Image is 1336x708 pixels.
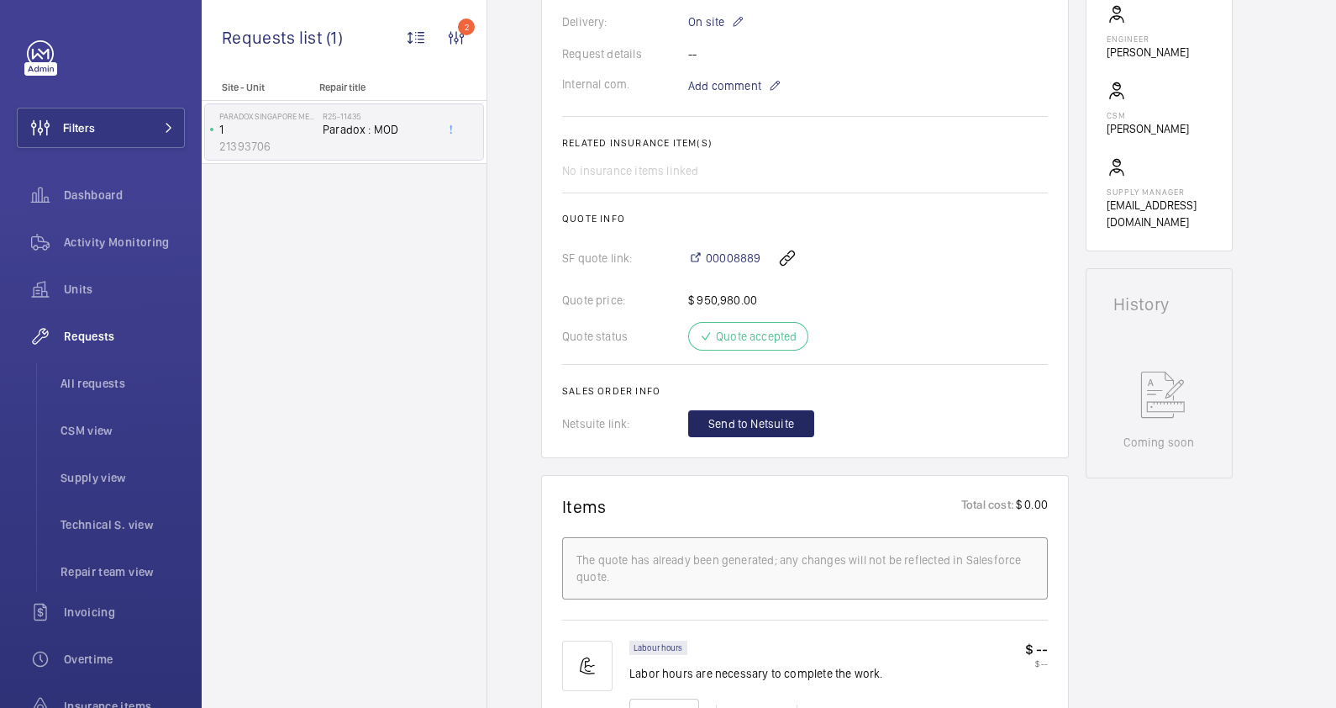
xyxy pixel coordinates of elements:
[60,422,185,439] span: CSM view
[1123,434,1194,451] p: Coming soon
[1107,44,1189,61] p: [PERSON_NAME]
[708,415,794,432] span: Send to Netsuite
[688,410,814,437] button: Send to Netsuite
[1107,187,1212,197] p: Supply manager
[64,604,185,621] span: Invoicing
[219,121,316,138] p: 1
[634,645,683,651] p: Labour hours
[1107,110,1189,120] p: CSM
[60,469,185,486] span: Supply view
[706,250,760,267] span: 00008889
[323,121,434,138] span: Paradox : MOD
[629,665,883,682] p: Labor hours are necessary to complete the work.
[1025,658,1048,668] p: $ --
[202,82,313,93] p: Site - Unit
[64,234,185,251] span: Activity Monitoring
[64,328,185,345] span: Requests
[1107,120,1189,137] p: [PERSON_NAME]
[562,213,1048,225] h2: Quote info
[562,137,1048,149] h2: Related insurance item(s)
[961,496,1014,517] p: Total cost:
[688,77,761,94] span: Add comment
[319,82,430,93] p: Repair title
[562,641,613,691] img: muscle-sm.svg
[17,108,185,148] button: Filters
[222,27,326,48] span: Requests list
[576,552,1034,585] div: The quote has already been generated; any changes will not be reflected in Salesforce quote.
[63,119,95,136] span: Filters
[688,12,744,32] p: On site
[688,250,760,267] a: 00008889
[219,138,316,155] p: 21393706
[219,111,316,121] p: Paradox Singapore Merchant Court at [PERSON_NAME]
[60,516,185,533] span: Technical S. view
[1113,296,1205,313] h1: History
[1107,197,1212,230] p: [EMAIL_ADDRESS][DOMAIN_NAME]
[562,496,607,517] h1: Items
[1025,641,1048,658] p: $ --
[60,563,185,580] span: Repair team view
[1107,34,1189,44] p: Engineer
[323,111,434,121] h2: R25-11435
[1014,496,1048,517] p: $ 0.00
[60,375,185,392] span: All requests
[64,281,185,298] span: Units
[64,651,185,668] span: Overtime
[64,187,185,203] span: Dashboard
[562,385,1048,397] h2: Sales order info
